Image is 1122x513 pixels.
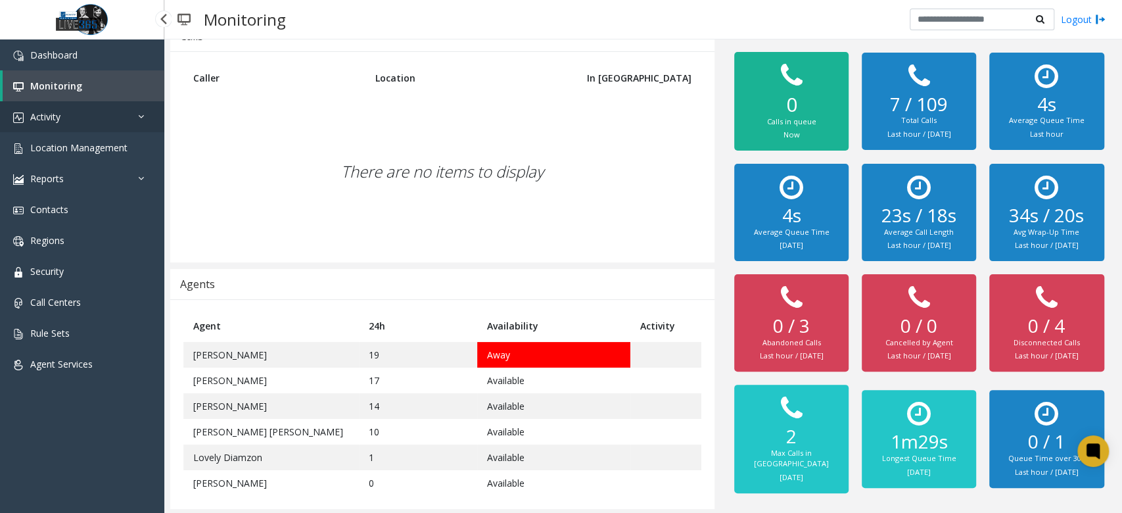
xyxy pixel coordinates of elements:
img: pageIcon [177,3,191,36]
img: 'icon' [13,205,24,216]
div: Average Queue Time [747,227,836,238]
div: Agents [180,276,215,293]
small: [DATE] [780,472,803,482]
img: 'icon' [13,360,24,370]
td: Available [477,419,630,445]
img: 'icon' [13,236,24,247]
span: Monitoring [30,80,82,92]
div: Longest Queue Time [875,453,964,464]
div: Abandoned Calls [747,337,836,349]
img: 'icon' [13,143,24,154]
small: [DATE] [780,240,803,250]
div: Average Queue Time [1002,115,1091,126]
img: logout [1095,12,1106,26]
th: Agent [183,310,359,342]
h2: 0 / 4 [1002,315,1091,337]
h2: 2 [747,426,836,448]
small: Last hour / [DATE] [759,351,823,360]
img: 'icon' [13,298,24,308]
td: [PERSON_NAME] [183,342,359,368]
td: [PERSON_NAME] [183,368,359,393]
small: Last hour / [DATE] [1015,467,1079,477]
div: Cancelled by Agent [875,337,964,349]
td: [PERSON_NAME] [183,470,359,496]
small: [DATE] [907,467,931,477]
td: [PERSON_NAME] [183,393,359,419]
div: Average Call Length [875,227,964,238]
h2: 23s / 18s [875,205,964,227]
img: 'icon' [13,51,24,61]
img: 'icon' [13,82,24,92]
h2: 7 / 109 [875,93,964,116]
a: Monitoring [3,70,164,101]
h2: 4s [1002,93,1091,116]
th: Availability [477,310,630,342]
span: Dashboard [30,49,78,61]
div: Total Calls [875,115,964,126]
img: 'icon' [13,267,24,278]
img: 'icon' [13,112,24,123]
h2: 34s / 20s [1002,205,1091,227]
h2: 0 / 0 [875,315,964,337]
div: There are no items to display [183,94,701,249]
td: 14 [359,393,477,419]
div: Disconnected Calls [1002,337,1091,349]
td: Available [477,393,630,419]
th: In [GEOGRAPHIC_DATA] [561,62,701,94]
a: Logout [1061,12,1106,26]
span: Security [30,265,64,278]
small: Last hour / [DATE] [887,351,951,360]
td: Away [477,342,630,368]
td: Available [477,368,630,393]
span: Reports [30,172,64,185]
div: Calls in queue [747,116,836,128]
div: Queue Time over 30s [1002,453,1091,464]
span: Contacts [30,203,68,216]
th: Location [365,62,561,94]
td: 10 [359,419,477,445]
th: Activity [630,310,701,342]
h2: 1m29s [875,431,964,453]
span: Agent Services [30,358,93,370]
span: Regions [30,234,64,247]
td: 0 [359,470,477,496]
span: Activity [30,110,60,123]
span: Location Management [30,141,128,154]
div: Avg Wrap-Up Time [1002,227,1091,238]
td: 1 [359,445,477,470]
h2: 0 / 1 [1002,431,1091,453]
small: Now [783,130,799,139]
th: 24h [359,310,477,342]
td: [PERSON_NAME] [PERSON_NAME] [183,419,359,445]
td: Available [477,445,630,470]
td: Lovely Diamzon [183,445,359,470]
h2: 0 / 3 [747,315,836,337]
td: Available [477,470,630,496]
small: Last hour / [DATE] [1015,351,1079,360]
img: 'icon' [13,174,24,185]
small: Last hour / [DATE] [887,240,951,250]
img: 'icon' [13,329,24,339]
h2: 4s [747,205,836,227]
h3: Monitoring [197,3,292,36]
small: Last hour [1030,129,1064,139]
span: Rule Sets [30,327,70,339]
div: Max Calls in [GEOGRAPHIC_DATA] [747,448,836,470]
th: Caller [183,62,365,94]
small: Last hour / [DATE] [887,129,951,139]
td: 19 [359,342,477,368]
h2: 0 [747,93,836,116]
td: 17 [359,368,477,393]
small: Last hour / [DATE] [1015,240,1079,250]
span: Call Centers [30,296,81,308]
